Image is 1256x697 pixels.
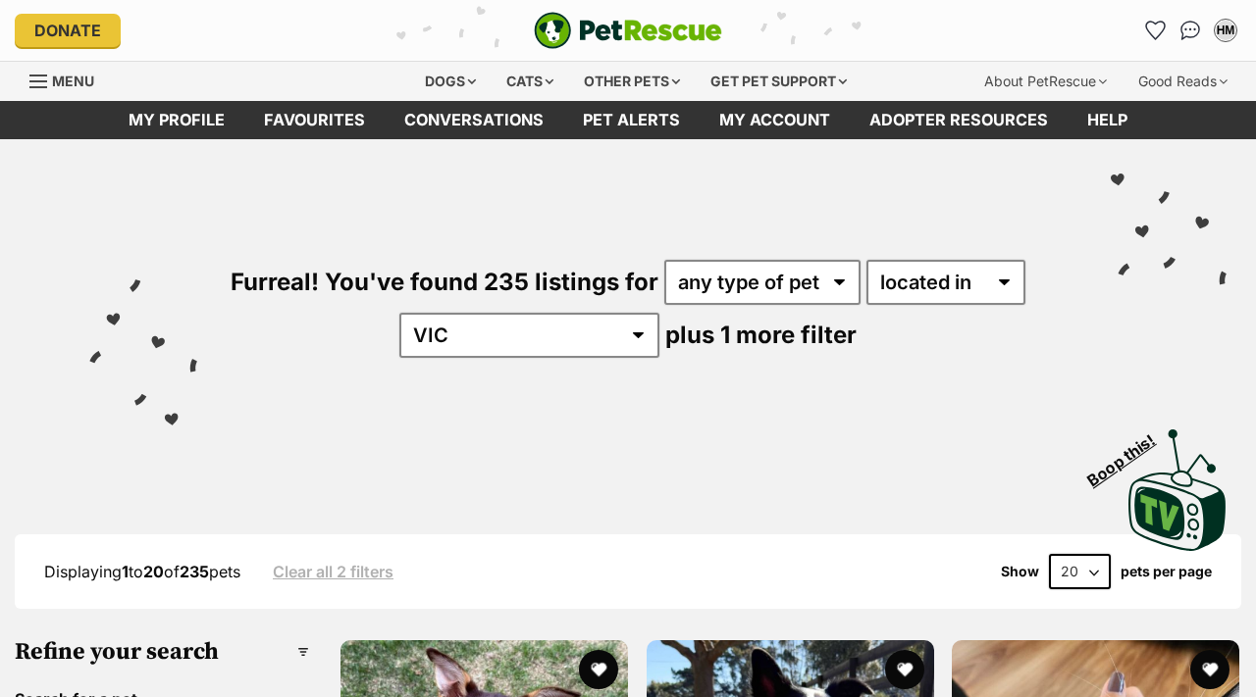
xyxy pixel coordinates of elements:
[579,650,618,689] button: favourite
[1210,15,1241,46] button: My account
[231,268,658,296] span: Furreal! You've found 235 listings for
[970,62,1121,101] div: About PetRescue
[385,101,563,139] a: conversations
[109,101,244,139] a: My profile
[1180,21,1201,40] img: chat-41dd97257d64d25036548639549fe6c8038ab92f7586957e7f3b1b290dea8141.svg
[1128,429,1227,551] img: PetRescue TV logo
[534,12,722,49] img: logo-e224e6f780fb5917bec1dbf3a21bbac754714ae5b6737aabdf751b685950b380.svg
[1139,15,1171,46] a: Favourites
[570,62,694,101] div: Other pets
[44,562,240,581] span: Displaying to of pets
[1128,412,1227,555] a: Boop this!
[1216,21,1235,40] div: HM
[52,73,94,89] span: Menu
[697,62,861,101] div: Get pet support
[143,562,164,581] strong: 20
[1175,15,1206,46] a: Conversations
[411,62,490,101] div: Dogs
[180,562,209,581] strong: 235
[1001,564,1039,579] span: Show
[850,101,1068,139] a: Adopter resources
[1125,62,1241,101] div: Good Reads
[493,62,567,101] div: Cats
[15,638,309,666] h3: Refine your search
[1068,101,1147,139] a: Help
[700,101,850,139] a: My account
[29,62,108,97] a: Menu
[1190,650,1230,689] button: favourite
[244,101,385,139] a: Favourites
[15,14,121,47] a: Donate
[884,650,923,689] button: favourite
[563,101,700,139] a: Pet alerts
[122,562,129,581] strong: 1
[665,321,857,349] span: plus 1 more filter
[273,563,393,580] a: Clear all 2 filters
[1121,564,1212,579] label: pets per page
[534,12,722,49] a: PetRescue
[1084,419,1175,489] span: Boop this!
[1139,15,1241,46] ul: Account quick links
